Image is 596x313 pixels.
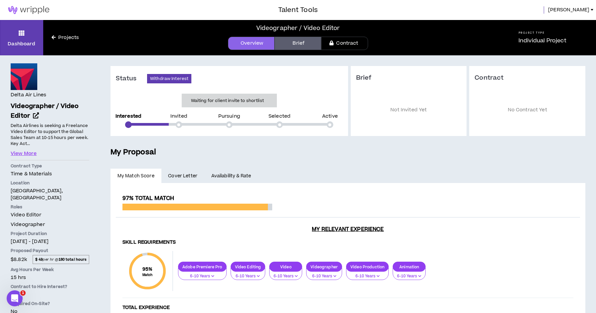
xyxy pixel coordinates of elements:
[8,40,35,47] p: Dashboard
[11,221,45,228] span: Videographer
[356,92,462,128] p: Not Invited Yet
[116,75,147,83] h3: Status
[11,238,89,245] p: [DATE] - [DATE]
[269,114,291,119] p: Selected
[11,267,89,273] p: Avg Hours Per Week
[20,290,26,296] span: 1
[518,31,566,35] h5: Project Type
[321,37,368,50] a: Contract
[11,163,89,169] p: Contract Type
[122,305,573,311] h4: Total Experience
[231,264,265,269] p: Video Editing
[122,239,573,246] h4: Skill Requirements
[11,170,89,177] p: Time & Materials
[59,257,87,262] strong: 180 total hours
[11,284,89,290] p: Contract to Hire Interest?
[475,74,580,82] h3: Contract
[256,24,340,33] div: Videographer / Video Editor
[393,268,426,280] button: 6-10 Years
[11,255,27,264] span: $8.82k
[178,264,226,269] p: Adobe Premiere Pro
[346,268,389,280] button: 6-10 Years
[306,264,342,269] p: Videographer
[142,266,153,273] span: 95 %
[475,92,580,128] p: No Contract Yet
[191,97,264,104] p: Waiting for client invite to shortlist
[11,91,46,99] h4: Delta Air Lines
[278,5,318,15] h3: Talent Tools
[122,194,174,202] span: 97% Total Match
[11,102,79,120] span: Videographer / Video Editor
[43,34,87,41] a: Projects
[33,255,89,264] span: per hr @
[11,231,89,237] p: Project Duration
[11,102,89,121] a: Videographer / Video Editor
[269,268,302,280] button: 6-10 Years
[11,204,89,210] p: Roles
[356,74,462,82] h3: Brief
[115,114,141,119] p: Interested
[11,248,89,254] p: Proposed Payout
[11,291,89,298] p: No
[231,268,266,280] button: 6-10 Years
[218,114,240,119] p: Pursuing
[393,264,425,269] p: Animation
[397,273,421,279] p: 6-10 Years
[274,273,298,279] p: 6-10 Years
[110,147,585,158] h5: My Proposal
[235,273,261,279] p: 6-10 Years
[182,273,222,279] p: 6-10 Years
[11,301,89,307] p: Required On-Site?
[11,122,89,147] p: Delta Airlines is seeking a Freelance Video Editor to support the Global Sales Team at 10-15 hour...
[306,268,342,280] button: 6-10 Years
[11,211,41,218] span: Video Editor
[11,187,89,201] p: [GEOGRAPHIC_DATA], [GEOGRAPHIC_DATA]
[204,169,258,183] a: Availability & Rate
[228,37,275,50] a: Overview
[270,264,302,269] p: Video
[11,180,89,186] p: Location
[35,257,43,262] strong: $ 49
[346,264,388,269] p: Video Production
[275,37,321,50] a: Brief
[350,273,384,279] p: 6-10 Years
[168,172,197,180] span: Cover Letter
[110,169,161,183] a: My Match Score
[11,274,89,281] p: 15 hrs
[548,6,589,14] span: [PERSON_NAME]
[322,114,338,119] p: Active
[7,290,23,306] iframe: Intercom live chat
[518,37,566,45] p: Individual Project
[178,268,227,280] button: 6-10 Years
[142,273,153,277] small: Match
[116,226,580,233] h3: My Relevant Experience
[11,150,37,157] button: View More
[310,273,338,279] p: 6-10 Years
[170,114,187,119] p: Invited
[147,74,191,83] button: Withdraw Interest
